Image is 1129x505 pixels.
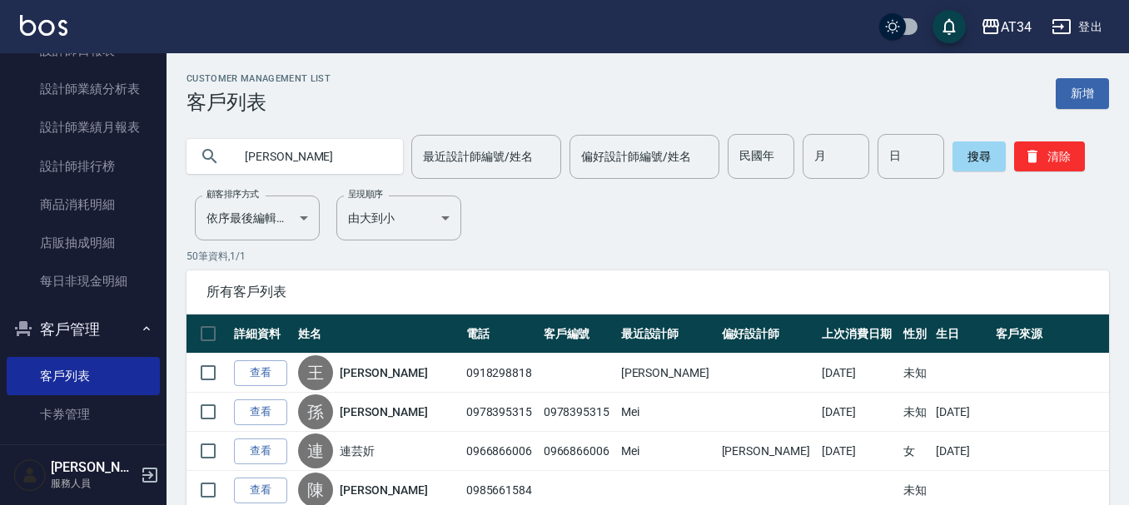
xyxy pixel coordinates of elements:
td: 未知 [899,354,932,393]
a: 每日非現金明細 [7,262,160,300]
a: 入金管理 [7,434,160,473]
a: 查看 [234,438,287,464]
td: [DATE] [818,393,898,432]
div: 孫 [298,394,333,429]
button: AT34 [974,10,1038,44]
a: [PERSON_NAME] [340,404,428,420]
td: 0978395315 [540,393,617,432]
button: 登出 [1045,12,1109,42]
a: 查看 [234,399,287,425]
td: [DATE] [818,432,898,471]
th: 生日 [932,314,992,354]
td: Mei [617,432,718,471]
div: AT34 [1001,17,1032,37]
td: 0966866006 [462,432,540,471]
th: 詳細資料 [230,314,294,354]
td: [DATE] [932,393,992,432]
td: 0966866006 [540,432,617,471]
label: 顧客排序方式 [206,188,259,201]
td: 0918298818 [462,354,540,393]
a: 設計師業績月報表 [7,108,160,146]
a: 查看 [234,478,287,503]
a: 客戶列表 [7,357,160,395]
img: Person [13,458,47,492]
button: 搜尋 [952,141,1006,171]
span: 所有客戶列表 [206,284,1089,300]
td: [PERSON_NAME] [718,432,818,471]
a: 設計師業績分析表 [7,70,160,108]
p: 50 筆資料, 1 / 1 [187,249,1109,264]
th: 最近設計師 [617,314,718,354]
th: 客戶來源 [992,314,1109,354]
h2: Customer Management List [187,73,331,84]
a: 店販抽成明細 [7,224,160,262]
th: 客戶編號 [540,314,617,354]
p: 服務人員 [51,476,136,491]
td: 0978395315 [462,393,540,432]
td: Mei [617,393,718,432]
h3: 客戶列表 [187,91,331,114]
button: 清除 [1014,141,1085,171]
td: 女 [899,432,932,471]
a: 連芸妡 [340,443,375,459]
div: 王 [298,355,333,390]
div: 連 [298,433,333,468]
a: 設計師排行榜 [7,147,160,186]
td: [PERSON_NAME] [617,354,718,393]
a: 卡券管理 [7,395,160,433]
td: [DATE] [818,354,898,393]
input: 搜尋關鍵字 [233,134,390,179]
h5: [PERSON_NAME] [51,459,136,476]
button: 客戶管理 [7,308,160,351]
td: [DATE] [932,432,992,471]
img: Logo [20,15,67,36]
a: [PERSON_NAME] [340,364,428,381]
a: 查看 [234,360,287,386]
td: 未知 [899,393,932,432]
th: 姓名 [294,314,462,354]
div: 由大到小 [336,196,461,240]
a: 商品消耗明細 [7,186,160,224]
button: save [933,10,966,43]
th: 電話 [462,314,540,354]
th: 上次消費日期 [818,314,898,354]
div: 依序最後編輯時間 [195,196,320,240]
label: 呈現順序 [348,188,383,201]
th: 性別 [899,314,932,354]
a: [PERSON_NAME] [340,482,428,498]
a: 新增 [1056,78,1109,109]
th: 偏好設計師 [718,314,818,354]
